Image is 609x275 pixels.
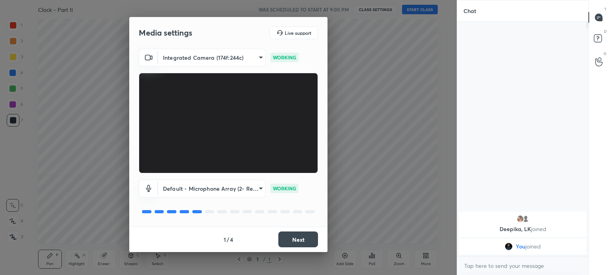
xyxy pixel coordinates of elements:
[531,225,546,233] span: joined
[457,210,588,256] div: grid
[227,235,229,244] h4: /
[158,49,266,66] div: Integrated Camera (174f:244c)
[285,30,311,35] h5: Live support
[525,243,541,250] span: joined
[273,54,296,61] p: WORKING
[139,28,192,38] h2: Media settings
[505,243,513,250] img: a66458c536b8458bbb59fb65c32c454b.jpg
[603,51,607,57] p: G
[604,28,607,34] p: D
[516,243,525,250] span: You
[230,235,233,244] h4: 4
[224,235,226,244] h4: 1
[604,6,607,12] p: T
[464,226,582,232] p: Deepika, LK
[278,231,318,247] button: Next
[457,0,483,21] p: Chat
[273,185,296,192] p: WORKING
[516,215,524,223] img: 51598d9d08a5417698366b323d63f9d4.jpg
[522,215,530,223] img: default.png
[158,180,266,197] div: Integrated Camera (174f:244c)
